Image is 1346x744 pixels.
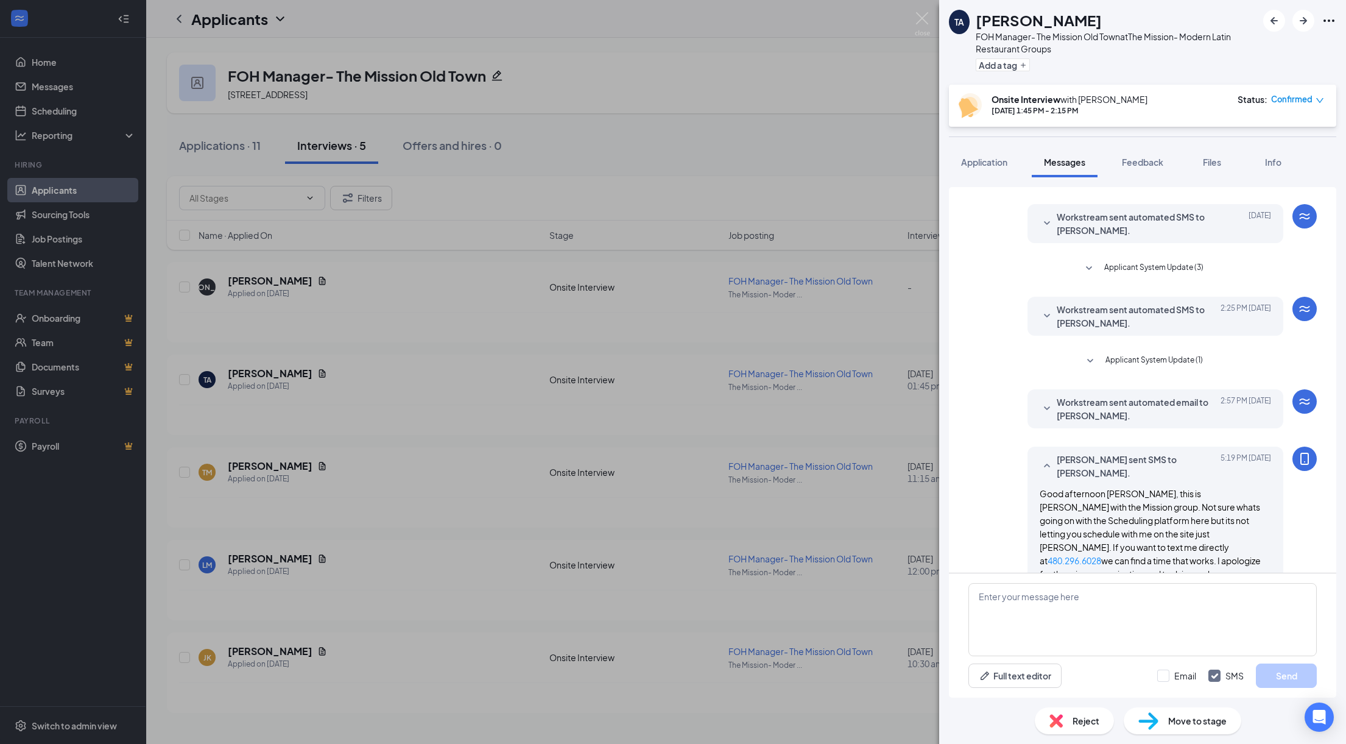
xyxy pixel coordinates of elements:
[1221,303,1271,330] span: [DATE] 2:25 PM
[1297,452,1312,466] svg: MobileSms
[1104,261,1203,276] span: Applicant System Update (3)
[979,670,991,682] svg: Pen
[1048,555,1101,566] a: 480.296.6028
[1105,354,1203,369] span: Applicant System Update (1)
[976,30,1257,55] div: FOH Manager- The Mission Old Town at The Mission- Modern Latin Restaurant Groups
[1238,93,1267,105] div: Status :
[1305,703,1334,732] div: Open Intercom Messenger
[1297,394,1312,409] svg: WorkstreamLogo
[1292,10,1314,32] button: ArrowRight
[961,157,1007,168] span: Application
[1082,261,1203,276] button: SmallChevronDownApplicant System Update (3)
[1316,96,1324,105] span: down
[954,16,964,28] div: TA
[1256,664,1317,688] button: Send
[1221,453,1271,480] span: [DATE] 5:19 PM
[1040,488,1261,579] span: Good afternoon [PERSON_NAME], this is [PERSON_NAME] with the Mission group. Not sure whats going ...
[1083,354,1203,369] button: SmallChevronDownApplicant System Update (1)
[1296,13,1311,28] svg: ArrowRight
[1322,13,1336,28] svg: Ellipses
[1057,303,1216,330] span: Workstream sent automated SMS to [PERSON_NAME].
[1083,354,1098,369] svg: SmallChevronDown
[1271,93,1313,105] span: Confirmed
[1249,210,1271,237] span: [DATE]
[1040,216,1054,231] svg: SmallChevronDown
[1221,395,1271,422] span: [DATE] 2:57 PM
[1265,157,1281,168] span: Info
[1297,302,1312,316] svg: WorkstreamLogo
[1057,210,1216,237] span: Workstream sent automated SMS to [PERSON_NAME].
[1040,459,1054,473] svg: SmallChevronUp
[1073,714,1099,728] span: Reject
[1057,453,1216,480] span: [PERSON_NAME] sent SMS to [PERSON_NAME].
[976,58,1030,71] button: PlusAdd a tag
[1122,157,1163,168] span: Feedback
[1040,309,1054,324] svg: SmallChevronDown
[1040,402,1054,416] svg: SmallChevronDown
[1168,714,1227,728] span: Move to stage
[1082,261,1096,276] svg: SmallChevronDown
[992,105,1147,116] div: [DATE] 1:45 PM - 2:15 PM
[992,94,1060,105] b: Onsite Interview
[1263,10,1285,32] button: ArrowLeftNew
[1044,157,1085,168] span: Messages
[1057,395,1216,422] span: Workstream sent automated email to [PERSON_NAME].
[1267,13,1281,28] svg: ArrowLeftNew
[1203,157,1221,168] span: Files
[1297,209,1312,224] svg: WorkstreamLogo
[1020,62,1027,69] svg: Plus
[992,93,1147,105] div: with [PERSON_NAME]
[976,10,1102,30] h1: [PERSON_NAME]
[968,664,1062,688] button: Full text editorPen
